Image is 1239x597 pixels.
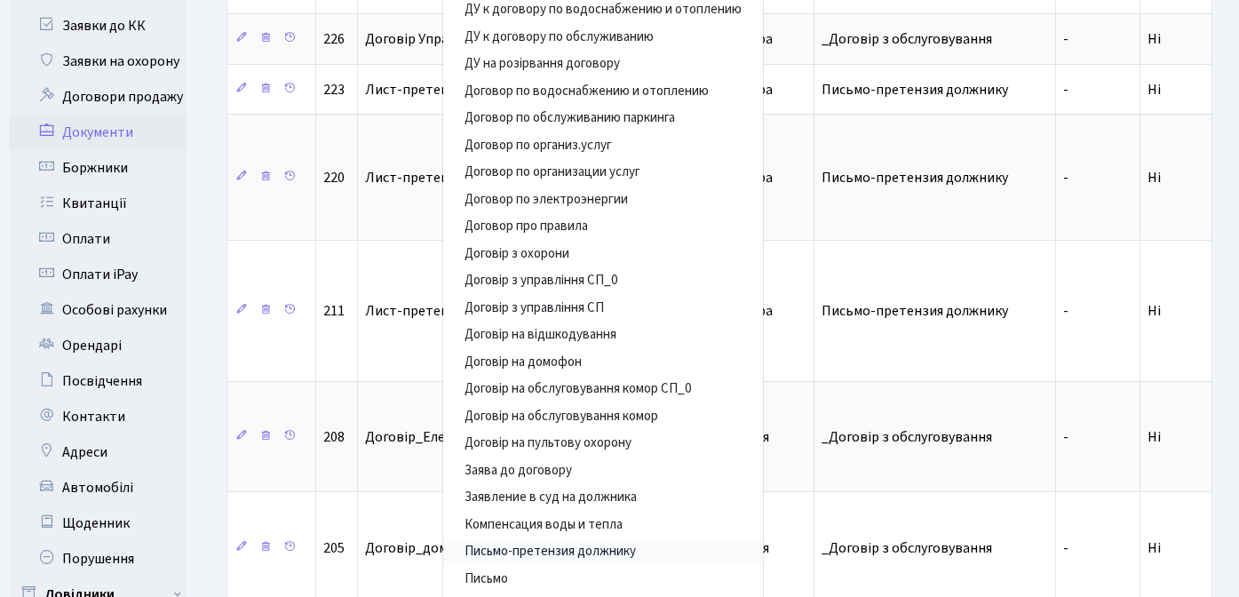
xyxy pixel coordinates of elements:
[443,566,763,593] a: Письмо
[443,78,763,106] a: Договор по водоснабжению и отоплению
[443,241,763,268] a: Договір з охорони
[443,51,763,78] a: ДУ на розірвання договору
[443,213,763,241] a: Договор про правила
[323,538,345,558] span: 205
[9,328,187,363] a: Орендарі
[443,484,763,512] a: Заявление в суд на должника
[9,399,187,434] a: Контакти
[443,24,763,52] a: ДУ к договору по обслуживанию
[9,8,187,44] a: Заявки до КК
[365,538,482,558] span: Договір_домофон
[443,538,763,566] a: Письмо-претензия должнику
[9,292,187,328] a: Особові рахунки
[323,168,345,187] span: 220
[443,267,763,295] a: Договір з управління СП_0
[443,512,763,539] a: Компенсация воды и тепла
[365,80,611,99] span: Лист-претензія_СП_УТРИМ_квартира
[1148,301,1161,321] span: Ні
[822,304,1048,318] span: Письмо-претензия должнику
[443,403,763,431] a: Договір на обслуговування комор
[1063,168,1068,187] span: -
[1063,80,1068,99] span: -
[323,427,345,447] span: 208
[1063,29,1068,49] span: -
[1063,301,1068,321] span: -
[9,541,187,577] a: Порушення
[323,301,345,321] span: 211
[9,505,187,541] a: Щоденник
[443,322,763,349] a: Договір на відшкодування
[443,295,763,322] a: Договір з управління СП
[1148,427,1161,447] span: Ні
[9,79,187,115] a: Договори продажу
[1148,29,1161,49] span: Ні
[9,44,187,79] a: Заявки на охорону
[822,541,1048,555] span: _Договір з обслуговування
[9,186,187,221] a: Квитанції
[1063,538,1068,558] span: -
[443,105,763,132] a: Договор по обслуживанию паркинга
[443,132,763,160] a: Договор по организ.услуг
[323,80,345,99] span: 223
[822,83,1048,97] span: Письмо-претензия должнику
[365,168,586,187] span: Лист-претензія_квартира_УТРИМ
[9,363,187,399] a: Посвідчення
[365,29,537,49] span: Договір Управління КТ СП4
[443,430,763,458] a: Договір на пультову охорону
[443,458,763,485] a: Заява до договору
[822,171,1048,185] span: Письмо-претензия должнику
[443,349,763,377] a: Договір на домофон
[365,301,557,321] span: Лист-претензія_квартира_ЕЕ
[9,221,187,257] a: Оплати
[1063,427,1068,447] span: -
[443,187,763,214] a: Договор по электроэнергии
[822,32,1048,46] span: _Договір з обслуговування
[822,430,1048,444] span: _Договір з обслуговування
[9,150,187,186] a: Боржники
[323,29,345,49] span: 226
[1148,538,1161,558] span: Ні
[9,434,187,470] a: Адреси
[1148,168,1161,187] span: Ні
[443,376,763,403] a: Договір на обслуговування комор СП_0
[9,257,187,292] a: Оплати iPay
[1148,80,1161,99] span: Ні
[365,427,490,447] span: Договір_Електрика
[443,159,763,187] a: Договор по организации услуг
[9,115,187,150] a: Документи
[9,470,187,505] a: Автомобілі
